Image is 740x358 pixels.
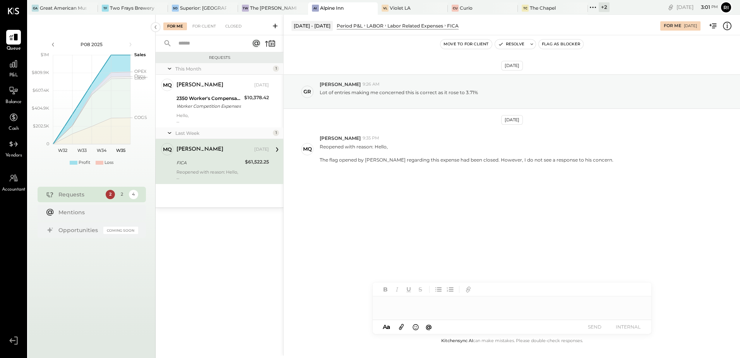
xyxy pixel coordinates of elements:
[175,65,271,72] div: This Month
[5,99,22,106] span: Balance
[363,135,379,141] span: 9:35 PM
[176,169,269,180] div: Reopened with reason: Hello,
[250,5,296,11] div: The [PERSON_NAME]
[320,89,478,102] p: Lot of entries making me concerned this is correct as it rose to 3.71%
[134,73,147,79] text: Occu...
[380,284,391,294] button: Bold
[32,105,49,111] text: $404.9K
[273,65,279,72] div: 1
[245,158,269,166] div: $61,522.25
[291,21,333,31] div: [DATE] - [DATE]
[180,5,226,11] div: Superior: [GEOGRAPHIC_DATA]
[426,323,432,330] span: @
[116,148,125,153] text: W35
[33,123,49,129] text: $202.5K
[32,5,39,12] div: GA
[134,115,147,120] text: COGS
[103,227,138,234] div: Coming Soon
[0,137,27,159] a: Vendors
[254,146,269,153] div: [DATE]
[312,5,319,12] div: AI
[530,5,556,11] div: The Chapel
[117,190,127,199] div: 2
[677,3,718,11] div: [DATE]
[79,160,90,166] div: Profit
[382,5,389,12] div: VL
[221,22,245,30] div: Closed
[390,5,411,11] div: Violet LA
[320,135,361,141] span: [PERSON_NAME]
[163,81,172,89] div: MQ
[320,81,361,88] span: [PERSON_NAME]
[320,5,344,11] div: Alpine Inn
[242,5,249,12] div: TW
[254,82,269,88] div: [DATE]
[667,3,675,11] div: copy link
[522,5,529,12] div: TC
[447,22,459,29] div: FICA
[175,130,271,136] div: Last Week
[134,75,146,81] text: Labor
[392,284,402,294] button: Italic
[163,22,187,30] div: For Me
[363,81,380,88] span: 9:26 AM
[720,1,732,14] button: Ri
[33,88,49,93] text: $607.4K
[613,322,644,332] button: INTERNAL
[303,145,312,153] div: MQ
[59,41,125,48] div: P08 2025
[96,148,106,153] text: W34
[163,146,172,153] div: MQ
[176,159,243,167] div: FICA
[423,322,434,332] button: @
[32,70,49,75] text: $809.9K
[41,52,49,57] text: $1M
[134,52,146,57] text: Sales
[0,57,27,79] a: P&L
[0,171,27,193] a: Accountant
[2,186,26,193] span: Accountant
[380,323,393,331] button: Aa
[664,23,681,29] div: For Me
[159,55,279,60] div: Requests
[7,45,21,52] span: Queue
[134,69,147,74] text: OPEX
[320,157,613,163] div: The flag opened by [PERSON_NAME] regarding this expense had been closed. However, I do not see a ...
[452,5,459,12] div: Cu
[5,152,22,159] span: Vendors
[176,95,242,102] div: 2350 Worker's Compensation
[58,208,134,216] div: Mentions
[58,148,67,153] text: W32
[0,110,27,133] a: Cash
[440,40,492,49] button: Move to for client
[599,2,610,12] div: + 2
[244,94,269,102] div: $10,378.42
[539,40,583,49] button: Flag as Blocker
[176,146,223,153] div: [PERSON_NAME]
[320,143,613,163] p: Reopened with reason: Hello,
[102,5,109,12] div: TF
[495,40,528,49] button: Resolve
[0,30,27,52] a: Queue
[9,72,18,79] span: P&L
[337,22,363,29] div: Period P&L
[172,5,179,12] div: SO
[303,88,311,95] div: gr
[460,5,473,11] div: Curio
[501,61,523,71] div: [DATE]
[176,113,269,124] div: Hello,
[404,284,414,294] button: Underline
[445,284,455,294] button: Ordered List
[104,160,113,166] div: Loss
[415,284,425,294] button: Strikethrough
[46,141,49,146] text: 0
[110,5,154,11] div: Two Frays Brewery
[367,22,384,29] div: LABOR
[501,115,523,125] div: [DATE]
[129,190,138,199] div: 4
[0,83,27,106] a: Balance
[463,284,473,294] button: Add URL
[273,130,279,136] div: 1
[176,81,223,89] div: [PERSON_NAME]
[188,22,220,30] div: For Client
